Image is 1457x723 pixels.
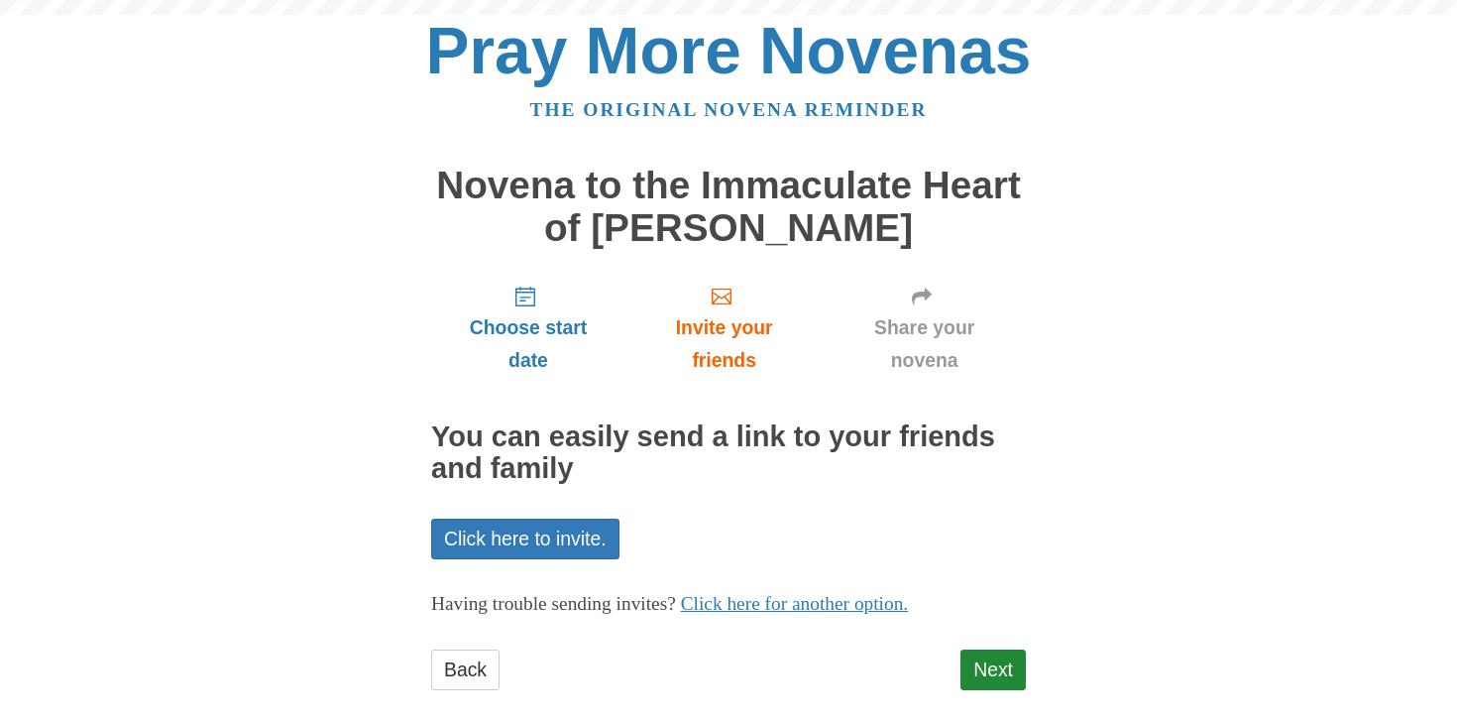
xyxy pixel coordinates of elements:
[431,165,1026,249] h1: Novena to the Immaculate Heart of [PERSON_NAME]
[823,269,1026,387] a: Share your novena
[960,650,1026,690] a: Next
[681,593,909,614] a: Click here for another option.
[426,14,1032,87] a: Pray More Novenas
[842,311,1006,377] span: Share your novena
[431,269,625,387] a: Choose start date
[645,311,803,377] span: Invite your friends
[451,311,606,377] span: Choose start date
[431,519,619,559] a: Click here to invite.
[625,269,823,387] a: Invite your friends
[530,99,928,120] a: The original novena reminder
[431,593,676,614] span: Having trouble sending invites?
[431,422,1026,485] h2: You can easily send a link to your friends and family
[431,650,500,690] a: Back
